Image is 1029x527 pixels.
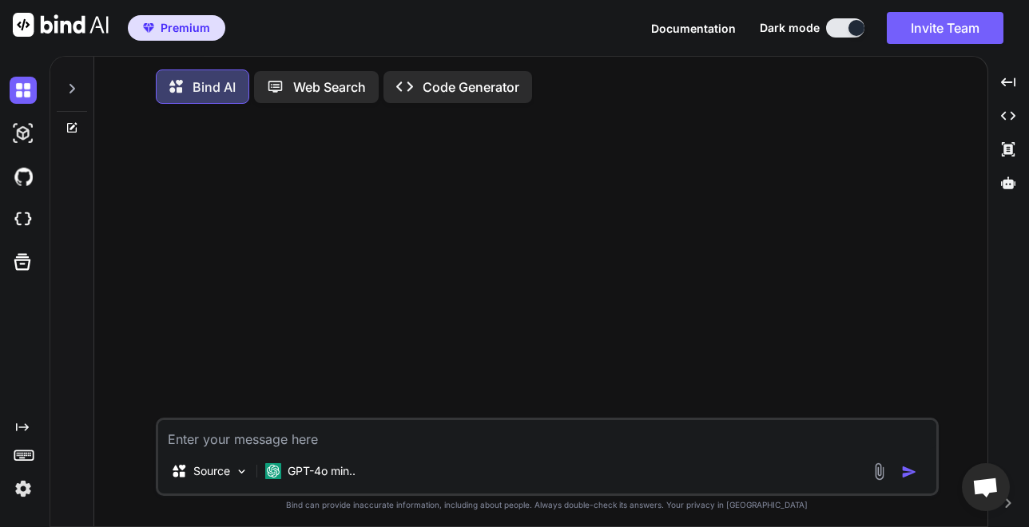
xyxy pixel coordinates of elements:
[10,475,37,502] img: settings
[161,20,210,36] span: Premium
[10,120,37,147] img: darkAi-studio
[156,499,939,511] p: Bind can provide inaccurate information, including about people. Always double-check its answers....
[235,465,248,478] img: Pick Models
[887,12,1003,44] button: Invite Team
[193,77,236,97] p: Bind AI
[10,77,37,104] img: darkChat
[288,463,356,479] p: GPT-4o min..
[265,463,281,479] img: GPT-4o mini
[128,15,225,41] button: premiumPremium
[760,20,820,36] span: Dark mode
[901,464,917,480] img: icon
[193,463,230,479] p: Source
[13,13,109,37] img: Bind AI
[293,77,366,97] p: Web Search
[10,206,37,233] img: cloudideIcon
[962,463,1010,511] a: Ouvrir le chat
[870,462,888,481] img: attachment
[10,163,37,190] img: githubDark
[651,22,736,35] span: Documentation
[143,23,154,33] img: premium
[423,77,519,97] p: Code Generator
[651,20,736,37] button: Documentation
